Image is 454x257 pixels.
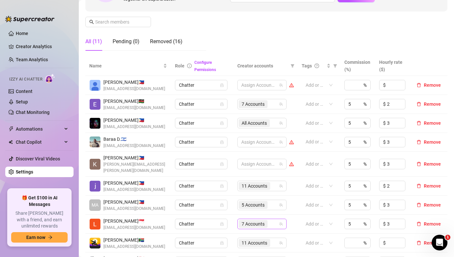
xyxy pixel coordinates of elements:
span: lock [220,241,224,245]
span: lock [220,121,224,125]
span: Chatter [179,137,224,147]
span: 5 Accounts [239,201,268,209]
span: [EMAIL_ADDRESS][DOMAIN_NAME] [103,244,165,250]
button: Remove [414,138,443,146]
img: Rexson John Gabales [90,118,100,129]
span: [PERSON_NAME] 🇵🇭 [103,154,167,161]
img: Kim Jamison [90,159,100,170]
span: [PERSON_NAME] 🇵🇭 [103,198,165,206]
span: delete [417,222,421,226]
a: Discover Viral Videos [16,156,60,161]
span: Automations [16,124,62,134]
span: delete [417,203,421,207]
span: Remove [424,139,441,145]
img: AI Chatter [45,74,55,83]
span: All Accounts [242,119,267,127]
input: Search members [95,18,142,26]
span: Chatter [179,80,224,90]
span: info-circle [187,64,192,68]
button: Remove [414,81,443,89]
iframe: Intercom live chat [432,235,447,250]
span: Izzy AI Chatter [9,76,42,83]
th: Commission (%) [340,56,375,76]
button: Remove [414,182,443,190]
span: 7 Accounts [239,220,268,228]
span: lock [220,140,224,144]
span: 7 Accounts [242,220,265,228]
span: team [279,102,283,106]
span: delete [417,184,421,188]
span: Remove [424,161,441,167]
span: team [279,140,283,144]
img: logo-BBDzfeDw.svg [5,16,54,22]
img: john gualdad [90,181,100,192]
span: 11 Accounts [242,239,267,247]
span: 11 Accounts [239,239,270,247]
span: lock [220,83,224,87]
span: Name [89,62,162,69]
span: team [279,83,283,87]
span: [PERSON_NAME] 🇵🇭 [103,117,165,124]
a: Settings [16,169,33,174]
span: Chatter [179,238,224,248]
button: Remove [414,239,443,247]
span: 1 [445,235,450,240]
img: Lester Dillena [90,219,100,229]
span: warning [289,83,294,87]
span: filter [289,61,296,71]
span: lock [220,162,224,166]
span: team [279,222,283,226]
img: Chat Copilot [9,140,13,144]
span: 5 Accounts [242,201,265,209]
a: Content [16,89,32,94]
span: [PERSON_NAME] 🇵🇭 [103,79,165,86]
div: Pending (0) [113,38,140,46]
span: delete [417,162,421,166]
span: warning [289,162,294,166]
img: Baraa Dacca [90,137,100,147]
span: Chatter [179,181,224,191]
span: lock [220,203,224,207]
span: Role [175,63,184,68]
span: search [89,20,94,24]
span: Chatter [179,219,224,229]
span: thunderbolt [9,126,14,132]
span: lock [220,184,224,188]
span: [PERSON_NAME] 🇰🇪 [103,98,165,105]
a: Configure Permissions [194,60,216,72]
span: arrow-right [48,235,53,240]
span: team [279,203,283,207]
span: Tags [302,62,312,69]
button: Earn nowarrow-right [11,232,68,243]
img: Mark Angelo Lineses [90,80,100,91]
span: [EMAIL_ADDRESS][DOMAIN_NAME] [103,206,165,212]
span: Chatter [179,99,224,109]
span: Remove [424,221,441,227]
a: Team Analytics [16,57,48,62]
span: 11 Accounts [242,182,267,190]
span: filter [332,61,338,71]
button: Remove [414,119,443,127]
span: Share [PERSON_NAME] with a friend, and earn unlimited rewards [11,210,68,229]
span: team [279,121,283,125]
span: Remove [424,183,441,189]
span: [EMAIL_ADDRESS][DOMAIN_NAME] [103,86,165,92]
span: Earn now [26,235,45,240]
a: Creator Analytics [16,41,68,52]
span: team [279,184,283,188]
span: lock [220,222,224,226]
span: team [279,241,283,245]
span: Remove [424,202,441,208]
a: Home [16,31,28,36]
span: 11 Accounts [239,182,270,190]
span: 🎁 Get $100 in AI Messages [11,195,68,208]
span: warning [289,140,294,144]
span: [PERSON_NAME] 🇵🇭 [103,179,165,187]
span: delete [417,241,421,245]
a: Setup [16,99,28,104]
span: [PERSON_NAME] 🇸🇬 [103,217,165,225]
span: MA [92,201,98,209]
span: [EMAIL_ADDRESS][DOMAIN_NAME] [103,187,165,193]
span: delete [417,83,421,87]
span: Remove [424,120,441,126]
